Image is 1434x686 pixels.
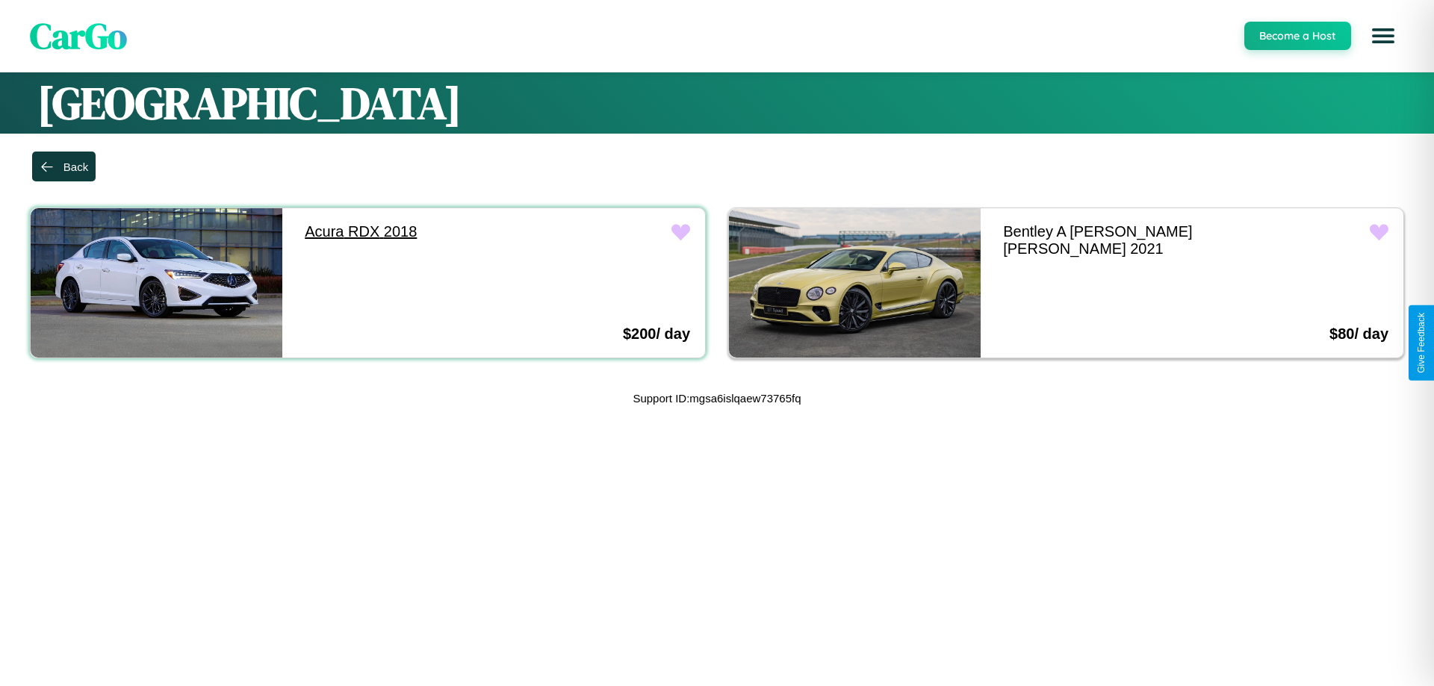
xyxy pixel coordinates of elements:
[290,208,541,255] a: Acura RDX 2018
[1416,313,1427,373] div: Give Feedback
[1329,325,1388,343] h3: $ 80 / day
[37,72,1397,134] h1: [GEOGRAPHIC_DATA]
[32,152,96,181] button: Back
[1244,22,1351,50] button: Become a Host
[633,388,801,408] p: Support ID: mgsa6islqaew73765fq
[988,208,1240,272] a: Bentley A [PERSON_NAME] [PERSON_NAME] 2021
[1362,15,1404,57] button: Open menu
[623,325,690,343] h3: $ 200 / day
[63,160,88,173] div: Back
[30,11,127,60] span: CarGo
